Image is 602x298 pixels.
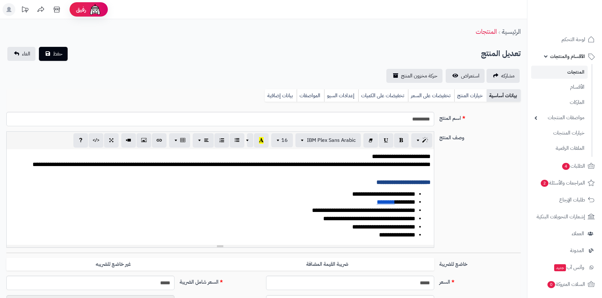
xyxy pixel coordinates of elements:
a: الأقسام [531,80,588,94]
a: حركة مخزون المنتج [386,69,442,83]
a: الطلبات4 [531,158,598,174]
span: السلات المتروكة [547,280,585,289]
span: إشعارات التحويلات البنكية [537,212,585,221]
a: تحديثات المنصة [17,3,33,18]
label: ضريبة القيمة المضافة [220,258,434,271]
img: ai-face.png [89,3,101,16]
a: استعراض [446,69,485,83]
a: طلبات الإرجاع [531,192,598,207]
span: حفظ [53,50,63,58]
span: المدونة [570,246,584,255]
a: الغاء [7,47,35,61]
a: المنتجات [476,27,497,36]
span: الغاء [22,50,30,58]
span: العملاء [572,229,584,238]
label: غير خاضع للضريبه [6,258,220,271]
span: الأقسام والمنتجات [550,52,585,61]
label: السعر [437,276,523,286]
button: حفظ [39,47,68,61]
span: جديد [554,264,566,271]
span: وآتس آب [554,263,584,272]
a: خيارات المنتج [454,89,487,102]
a: المواصفات [297,89,324,102]
a: تخفيضات على الكميات [358,89,408,102]
span: الطلبات [561,162,585,171]
a: المراجعات والأسئلة2 [531,175,598,191]
span: رفيق [76,6,86,13]
span: 16 [281,136,288,144]
a: إعدادات السيو [324,89,358,102]
a: الملفات الرقمية [531,142,588,155]
h2: تعديل المنتج [481,47,521,60]
a: مشاركه [487,69,520,83]
label: السعر شامل الضريبة [177,276,264,286]
span: لوحة التحكم [561,35,585,44]
button: 16 [271,133,293,147]
a: المنتجات [531,66,588,79]
a: لوحة التحكم [531,32,598,47]
span: استعراض [461,72,479,80]
a: السلات المتروكة0 [531,277,598,292]
a: خيارات المنتجات [531,126,588,140]
a: مواصفات المنتجات [531,111,588,125]
a: الماركات [531,96,588,109]
a: بيانات أساسية [487,89,521,102]
span: حركة مخزون المنتج [401,72,437,80]
label: اسم المنتج [437,112,523,122]
button: IBM Plex Sans Arabic [295,133,361,147]
span: 4 [562,163,570,170]
a: وآتس آبجديد [531,260,598,275]
label: وصف المنتج [437,131,523,142]
span: 2 [541,180,548,187]
a: المدونة [531,243,598,258]
a: الرئيسية [502,27,521,36]
a: تخفيضات على السعر [408,89,454,102]
label: خاضع للضريبة [437,258,523,268]
a: العملاء [531,226,598,241]
span: المراجعات والأسئلة [540,178,585,187]
a: بيانات إضافية [265,89,297,102]
span: طلبات الإرجاع [559,195,585,204]
span: 0 [547,281,555,288]
span: IBM Plex Sans Arabic [307,136,356,144]
a: إشعارات التحويلات البنكية [531,209,598,224]
span: مشاركه [501,72,515,80]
